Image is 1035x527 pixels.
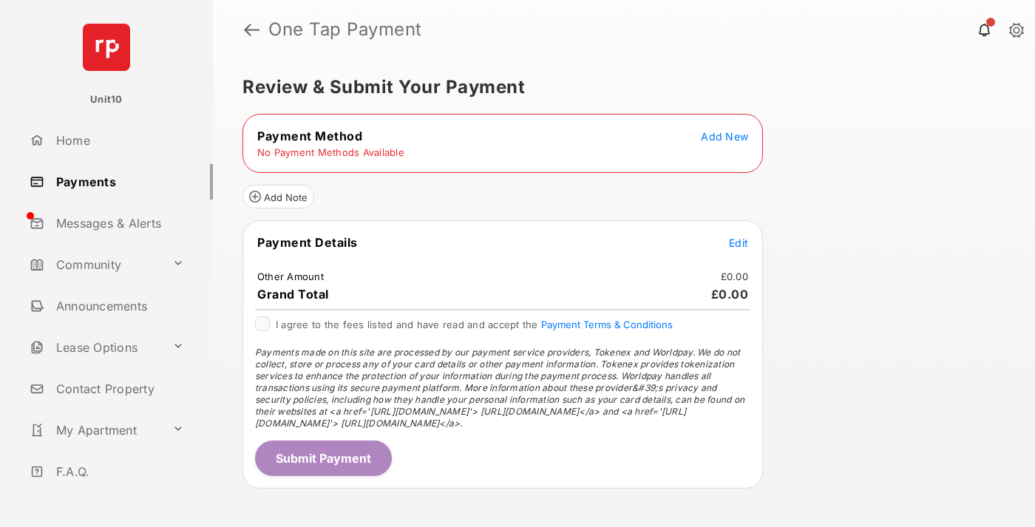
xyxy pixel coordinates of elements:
[257,129,362,143] span: Payment Method
[257,235,358,250] span: Payment Details
[701,129,748,143] button: Add New
[242,78,994,96] h5: Review & Submit Your Payment
[255,347,744,429] span: Payments made on this site are processed by our payment service providers, Tokenex and Worldpay. ...
[257,270,325,283] td: Other Amount
[729,237,748,249] span: Edit
[541,319,673,330] button: I agree to the fees listed and have read and accept the
[24,454,213,489] a: F.A.Q.
[257,287,329,302] span: Grand Total
[268,21,422,38] strong: One Tap Payment
[701,130,748,143] span: Add New
[90,92,123,107] p: Unit10
[729,235,748,250] button: Edit
[24,205,213,241] a: Messages & Alerts
[24,412,166,448] a: My Apartment
[276,319,673,330] span: I agree to the fees listed and have read and accept the
[255,441,392,476] button: Submit Payment
[711,287,749,302] span: £0.00
[242,185,314,208] button: Add Note
[257,146,405,159] td: No Payment Methods Available
[24,164,213,200] a: Payments
[24,288,213,324] a: Announcements
[24,371,213,407] a: Contact Property
[720,270,749,283] td: £0.00
[24,123,213,158] a: Home
[83,24,130,71] img: svg+xml;base64,PHN2ZyB4bWxucz0iaHR0cDovL3d3dy53My5vcmcvMjAwMC9zdmciIHdpZHRoPSI2NCIgaGVpZ2h0PSI2NC...
[24,247,166,282] a: Community
[24,330,166,365] a: Lease Options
